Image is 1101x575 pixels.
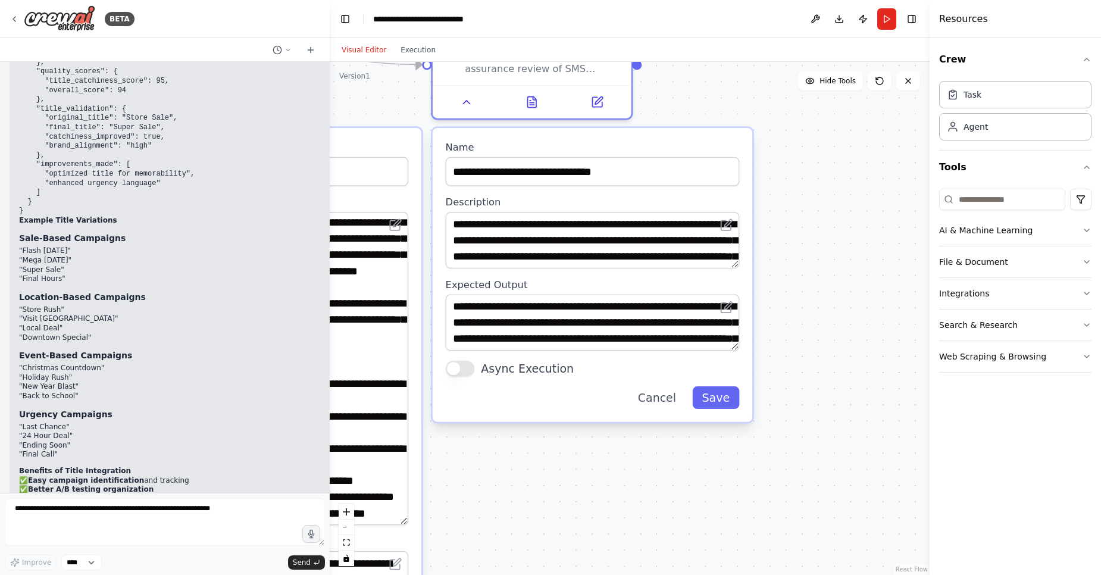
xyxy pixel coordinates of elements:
button: Open in editor [717,298,736,317]
h4: Resources [939,12,988,26]
span: Improve [22,558,51,567]
li: "Flash [DATE]" [19,246,461,256]
button: Improve [5,555,57,570]
label: Description [446,196,740,209]
button: Open in side panel [570,92,625,112]
li: "Visit [GEOGRAPHIC_DATA]" [19,314,461,324]
button: Send [288,555,325,570]
strong: Sale-Based Campaigns [19,233,126,243]
button: Visual Editor [334,43,393,57]
strong: Benefits of Title Integration [19,467,131,475]
button: zoom out [339,520,354,535]
strong: Easy campaign identification [28,476,144,485]
li: "Holiday Rush" [19,373,461,383]
button: Click to speak your automation idea [302,525,320,543]
li: "Final Hours" [19,274,461,284]
li: "Local Deal" [19,324,461,333]
label: Name [446,141,740,154]
div: Perform comprehensive quality assurance review of SMS campaign content using {today_date} for cou... [465,49,621,75]
button: Switch to previous chat [268,43,296,57]
li: "24 Hour Deal" [19,432,461,441]
label: Async Execution [481,361,574,377]
li: "Store Rush" [19,305,461,315]
g: Edge from 19d75dd9-0c0e-4ba2-8dcb-7aa18b3ed523 to 03ecf3af-99dd-4ee5-8b3f-d98986c0b26c [311,50,422,73]
p: ✅ and tracking ✅ ✅ ✅ ✅ ✅ [19,476,461,532]
button: Start a new chat [301,43,320,57]
button: Hide Tools [798,71,863,90]
button: fit view [339,535,354,551]
button: Search & Research [939,310,1091,340]
div: Crew [939,76,1091,150]
div: Version 1 [339,71,370,81]
strong: Urgency Campaigns [19,410,112,419]
li: "New Year Blast" [19,382,461,392]
span: Hide Tools [820,76,856,86]
li: "Christmas Countdown" [19,364,461,373]
button: View output [498,92,566,112]
li: "Super Sale" [19,265,461,275]
button: Open in editor [386,554,405,574]
button: zoom in [339,504,354,520]
button: Hide right sidebar [903,11,920,27]
li: "Downtown Special" [19,333,461,343]
img: Logo [24,5,95,32]
button: Cancel [628,386,686,409]
nav: breadcrumb [373,13,505,25]
button: Open in editor [386,215,405,235]
button: Web Scraping & Browsing [939,341,1091,372]
span: Send [293,558,311,567]
div: React Flow controls [339,504,354,566]
button: Open in editor [717,215,736,235]
div: Tools [939,184,1091,382]
label: Name [114,141,408,154]
button: Integrations [939,278,1091,309]
label: Expected Output [446,278,740,291]
div: Perform comprehensive quality assurance review of SMS campaign content using {today_date} for cou... [431,10,633,120]
button: File & Document [939,246,1091,277]
li: "Back to School" [19,392,461,401]
a: React Flow attribution [896,566,928,573]
label: Expected Output [114,535,408,548]
li: "Mega [DATE]" [19,256,461,265]
button: Hide left sidebar [337,11,354,27]
label: Description [114,196,408,209]
strong: Event-Based Campaigns [19,351,132,360]
div: BETA [105,12,135,26]
button: Save [692,386,739,409]
button: Crew [939,43,1091,76]
button: Execution [393,43,443,57]
strong: Location-Based Campaigns [19,292,146,302]
li: "Ending Soon" [19,441,461,451]
strong: Example Title Variations [19,216,117,224]
li: "Last Chance" [19,423,461,432]
button: Tools [939,151,1091,184]
li: "Final Call" [19,450,461,460]
div: Task [964,89,981,101]
button: toggle interactivity [339,551,354,566]
div: Agent [964,121,988,133]
button: AI & Machine Learning [939,215,1091,246]
strong: Better A/B testing organization [28,485,154,493]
